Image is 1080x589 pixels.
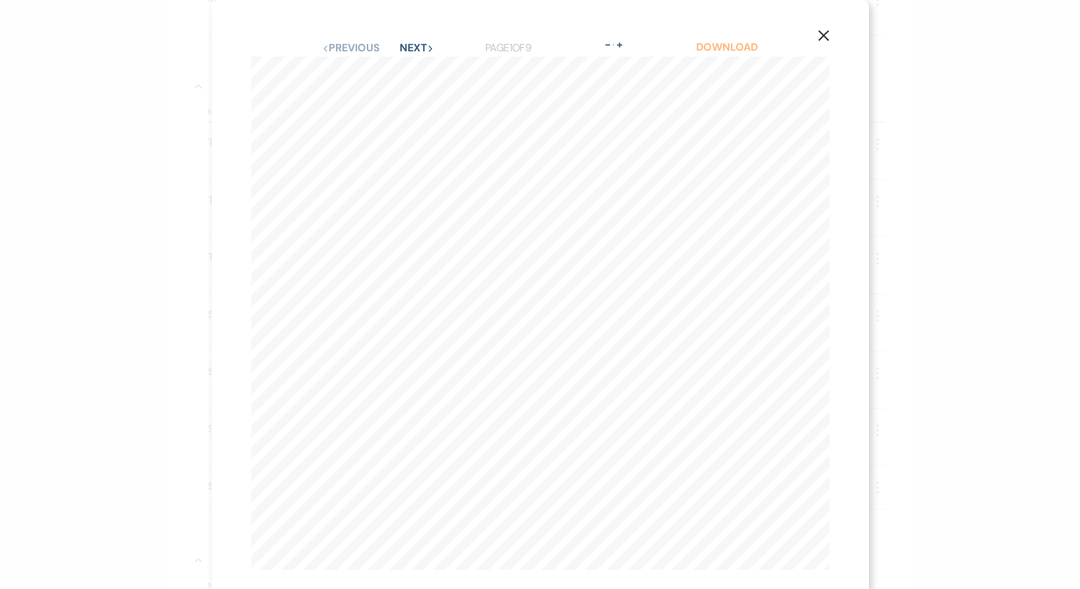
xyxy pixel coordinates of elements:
a: Download [696,40,757,54]
p: Page 1 of 9 [485,39,531,57]
button: Next [400,43,434,53]
button: Previous [322,43,379,53]
button: - [603,39,613,50]
button: + [615,39,625,50]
